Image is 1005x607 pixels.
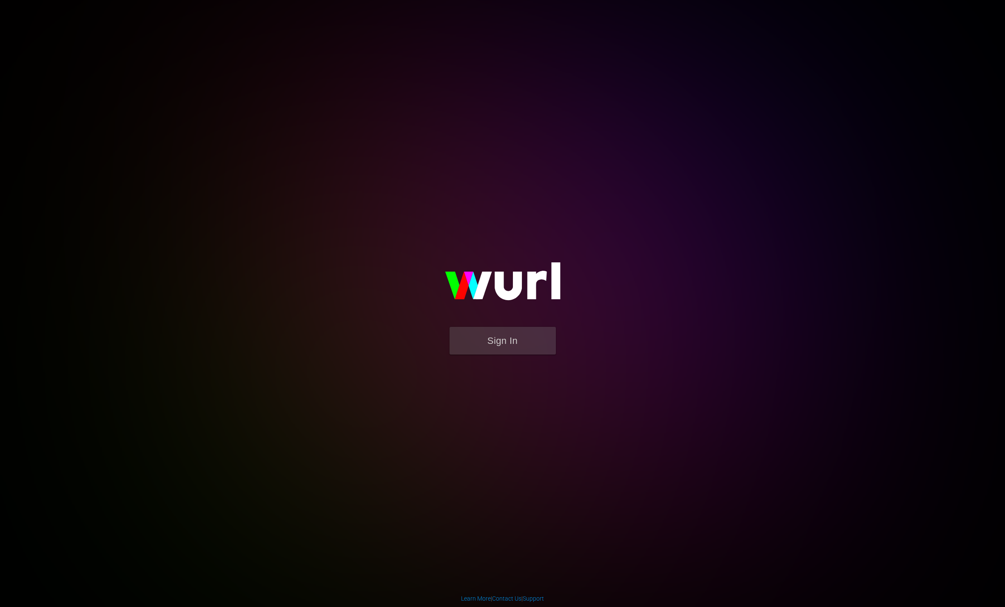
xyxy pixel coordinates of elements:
button: Sign In [450,327,556,355]
a: Support [523,595,544,602]
a: Contact Us [492,595,521,602]
div: | | [461,594,544,603]
a: Learn More [461,595,491,602]
img: wurl-logo-on-black-223613ac3d8ba8fe6dc639794a292ebdb59501304c7dfd60c99c58986ef67473.svg [418,244,588,326]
